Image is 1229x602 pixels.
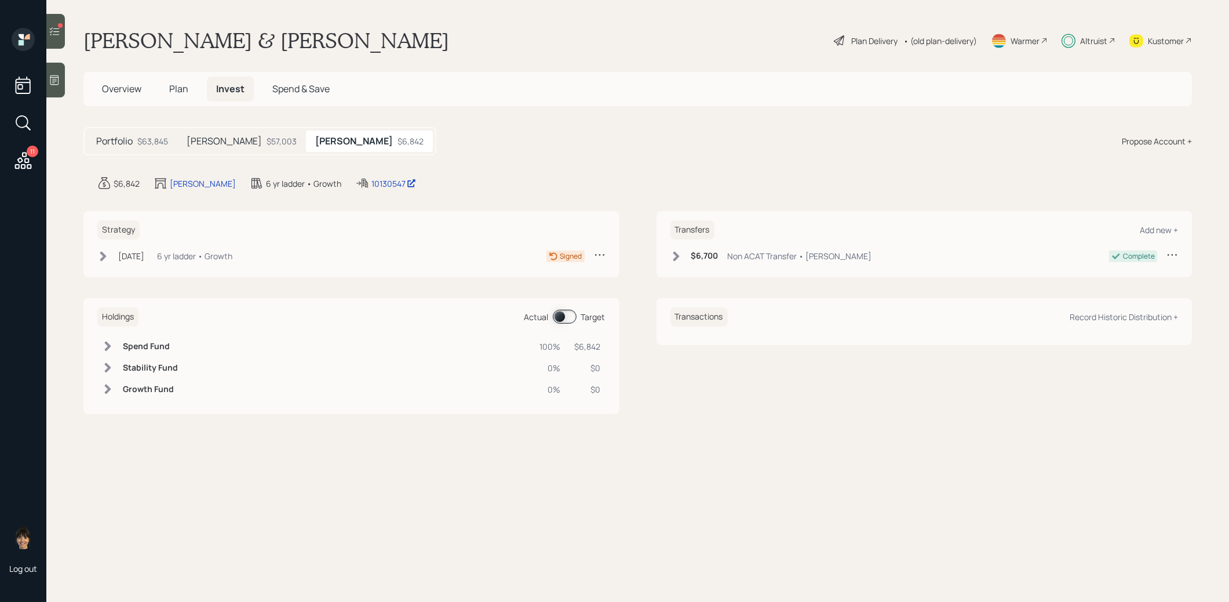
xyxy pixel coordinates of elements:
h5: [PERSON_NAME] [315,136,393,147]
div: 10130547 [371,177,416,190]
div: Actual [524,311,549,323]
div: 6 yr ladder • Growth [157,250,232,262]
h5: Portfolio [96,136,133,147]
div: Non ACAT Transfer • [PERSON_NAME] [728,250,872,262]
img: treva-nostdahl-headshot.png [12,526,35,549]
h6: Transfers [670,220,714,240]
div: Propose Account + [1122,135,1192,147]
span: Plan [169,82,188,95]
div: $6,842 [114,177,140,190]
h6: Stability Fund [123,363,178,373]
div: [DATE] [118,250,144,262]
h1: [PERSON_NAME] & [PERSON_NAME] [83,28,449,53]
h6: Transactions [670,307,728,327]
div: [PERSON_NAME] [170,177,236,190]
div: Signed [560,251,582,262]
div: $6,842 [575,340,601,353]
div: Target [581,311,606,323]
span: Invest [216,82,245,95]
div: 6 yr ladder • Growth [266,177,341,190]
div: $0 [575,383,601,396]
div: Add new + [1140,224,1178,235]
div: Record Historic Distribution + [1070,311,1178,322]
div: $6,842 [397,135,424,147]
span: Spend & Save [272,82,330,95]
div: Plan Delivery [851,35,898,47]
div: 0% [540,383,561,396]
div: Warmer [1011,35,1040,47]
div: Altruist [1080,35,1107,47]
div: 0% [540,362,561,374]
h6: Holdings [97,307,138,327]
div: Log out [9,563,37,574]
div: $57,003 [267,135,297,147]
h5: [PERSON_NAME] [187,136,262,147]
div: $63,845 [137,135,168,147]
div: 100% [540,340,561,353]
div: • (old plan-delivery) [903,35,977,47]
div: $0 [575,362,601,374]
h6: Spend Fund [123,342,178,351]
div: Kustomer [1148,35,1184,47]
div: Complete [1123,251,1155,262]
h6: Strategy [97,220,140,240]
h6: $6,700 [691,251,719,261]
div: 11 [27,146,38,157]
h6: Growth Fund [123,385,178,394]
span: Overview [102,82,141,95]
